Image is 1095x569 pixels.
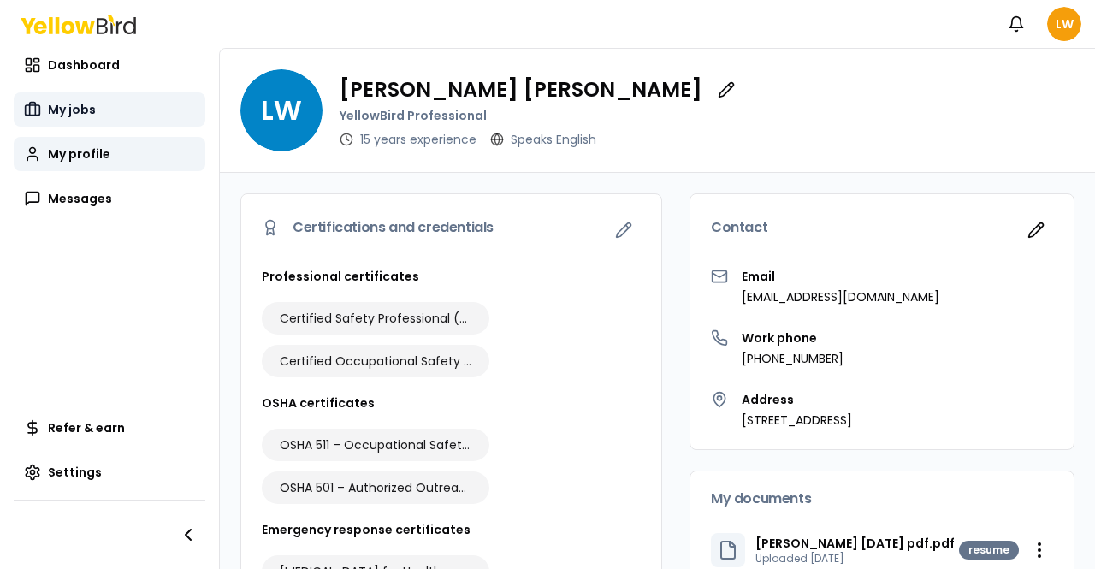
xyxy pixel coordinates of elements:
h3: OSHA certificates [262,394,641,412]
span: Certified Occupational Safety Specialist ([PERSON_NAME]) [280,353,471,370]
span: Dashboard [48,56,120,74]
a: Refer & earn [14,411,205,445]
span: My profile [48,145,110,163]
h3: Professional certificates [262,268,641,285]
span: Messages [48,190,112,207]
p: [EMAIL_ADDRESS][DOMAIN_NAME] [742,288,939,305]
div: Certified Safety Professional (CSP) [262,302,489,335]
span: LW [1047,7,1081,41]
span: Contact [711,221,767,234]
h3: Address [742,391,852,408]
span: Certified Safety Professional (CSP) [280,310,471,327]
p: [PERSON_NAME] [PERSON_NAME] [340,80,702,100]
div: OSHA 501 – Authorized Outreach Instructor for General Industry [262,471,489,504]
div: resume [959,541,1019,560]
span: Refer & earn [48,419,125,436]
h3: Email [742,268,939,285]
span: OSHA 511 – Occupational Safety & Health Standards for General Industry (30-Hour) [280,436,471,453]
a: Messages [14,181,205,216]
p: Uploaded [DATE] [755,552,955,566]
a: Settings [14,455,205,489]
span: My documents [711,492,811,506]
span: Certifications and credentials [293,221,494,234]
p: [PERSON_NAME] [DATE] pdf.pdf [755,535,955,552]
p: Speaks English [511,131,596,148]
h3: Work phone [742,329,843,347]
h3: Emergency response certificates [262,521,641,538]
a: My profile [14,137,205,171]
span: Settings [48,464,102,481]
span: LW [240,69,323,151]
div: Certified Occupational Safety Specialist (COSS) [262,345,489,377]
p: [PHONE_NUMBER] [742,350,843,367]
div: OSHA 511 – Occupational Safety & Health Standards for General Industry (30-Hour) [262,429,489,461]
span: My jobs [48,101,96,118]
p: 15 years experience [360,131,476,148]
span: OSHA 501 – Authorized Outreach Instructor for General Industry [280,479,471,496]
p: [STREET_ADDRESS] [742,412,852,429]
a: Dashboard [14,48,205,82]
p: YellowBird Professional [340,107,743,124]
a: My jobs [14,92,205,127]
